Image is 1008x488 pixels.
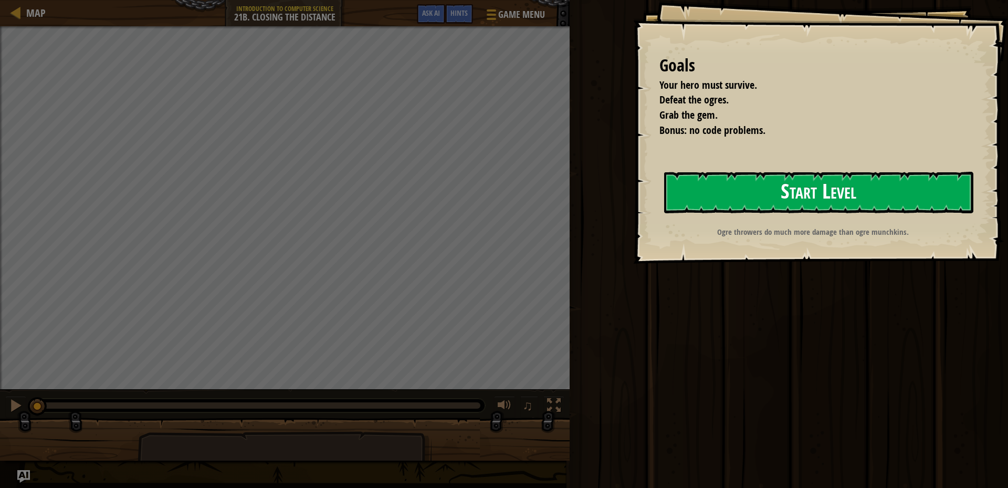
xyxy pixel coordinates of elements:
p: Ogre throwers do much more damage than ogre munchkins. [658,226,968,237]
span: Grab the gem. [659,108,718,122]
span: Ask AI [422,8,440,18]
span: Defeat the ogres. [659,92,729,107]
span: Game Menu [498,8,545,22]
li: Grab the gem. [646,108,969,123]
button: ♫ [520,396,538,418]
button: Toggle fullscreen [543,396,564,418]
span: Your hero must survive. [659,78,757,92]
span: Bonus: no code problems. [659,123,765,137]
a: Map [21,6,46,20]
span: ♫ [522,398,533,413]
li: Defeat the ogres. [646,92,969,108]
span: Map [26,6,46,20]
span: Hints [450,8,468,18]
div: Goals [659,54,971,78]
button: Game Menu [478,4,551,29]
button: Ask AI [417,4,445,24]
button: Start Level [664,172,973,213]
button: Adjust volume [494,396,515,418]
button: Ctrl + P: Pause [5,396,26,418]
li: Bonus: no code problems. [646,123,969,138]
li: Your hero must survive. [646,78,969,93]
button: Ask AI [17,470,30,483]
